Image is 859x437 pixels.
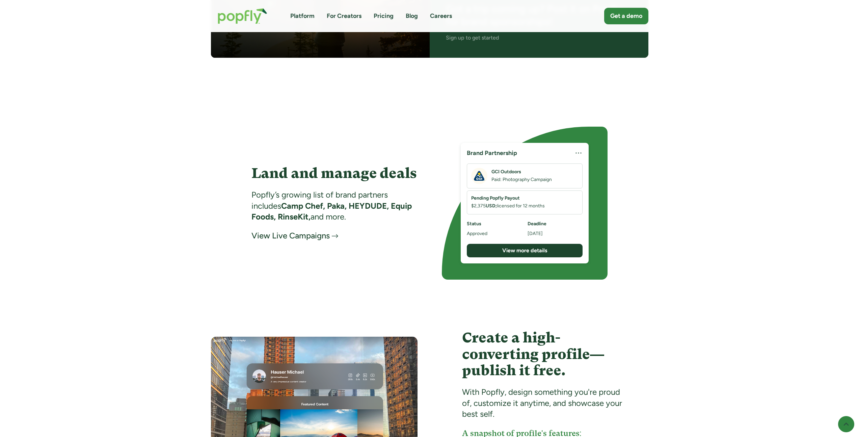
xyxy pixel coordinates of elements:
div: Approved [467,229,522,238]
h6: Status [467,221,522,227]
a: Get a demo [604,8,648,24]
div: View Live Campaigns [251,230,330,241]
strong: Camp Chef, Paka, HEYDUDE, Equip Foods, RinseKit, [251,201,412,222]
a: Careers [430,12,452,20]
strong: USD; [486,203,497,209]
div: Popfly’s growing list of brand partners includes and more. [251,189,417,222]
div: Paid: Photography Campaign [491,175,552,184]
h4: Create a high-converting profile—publish it free. [462,330,628,379]
h6: GCI Outdoors [491,169,552,175]
div: With Popfly, design something you're proud of, customize it anytime, and showcase your best self. [462,387,628,419]
a: Sign up to get started [446,34,499,41]
a: For Creators [327,12,361,20]
a: View Live Campaigns [251,230,338,241]
h6: Deadline [528,221,583,227]
h4: Land and manage deals [251,165,417,181]
a: Pricing [374,12,394,20]
h5: Brand Partnership [467,149,522,157]
div: [DATE] [528,229,583,238]
div: $2,375 licensed for 12 months [471,202,545,210]
a: Platform [290,12,315,20]
h6: Pending Popfly Payout [471,195,545,202]
a: Blog [406,12,418,20]
a: home [211,1,274,31]
div: Get a demo [610,12,642,20]
div: View more details [473,247,576,254]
